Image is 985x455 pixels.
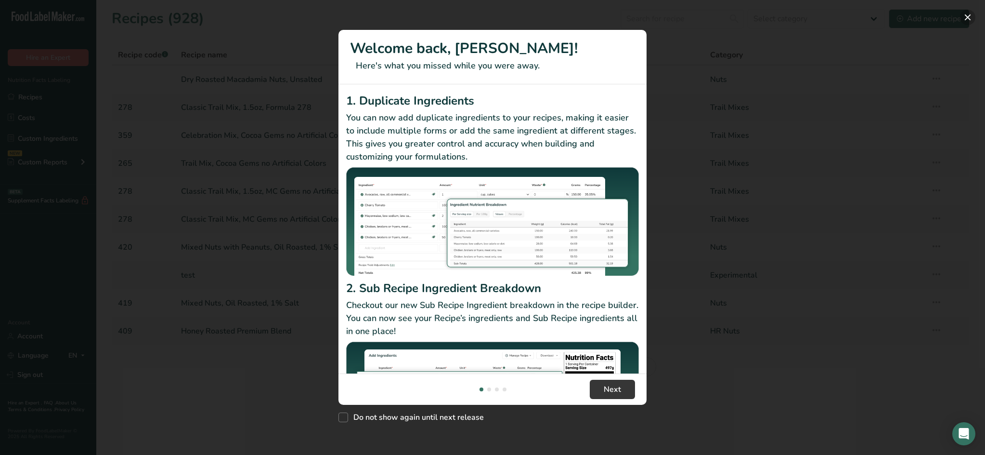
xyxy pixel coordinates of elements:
[346,167,639,277] img: Duplicate Ingredients
[346,342,639,451] img: Sub Recipe Ingredient Breakdown
[346,280,639,297] h2: 2. Sub Recipe Ingredient Breakdown
[590,380,635,399] button: Next
[346,299,639,338] p: Checkout our new Sub Recipe Ingredient breakdown in the recipe builder. You can now see your Reci...
[350,38,635,59] h1: Welcome back, [PERSON_NAME]!
[346,111,639,163] p: You can now add duplicate ingredients to your recipes, making it easier to include multiple forms...
[348,413,484,422] span: Do not show again until next release
[952,422,975,445] div: Open Intercom Messenger
[604,384,621,395] span: Next
[350,59,635,72] p: Here's what you missed while you were away.
[346,92,639,109] h2: 1. Duplicate Ingredients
